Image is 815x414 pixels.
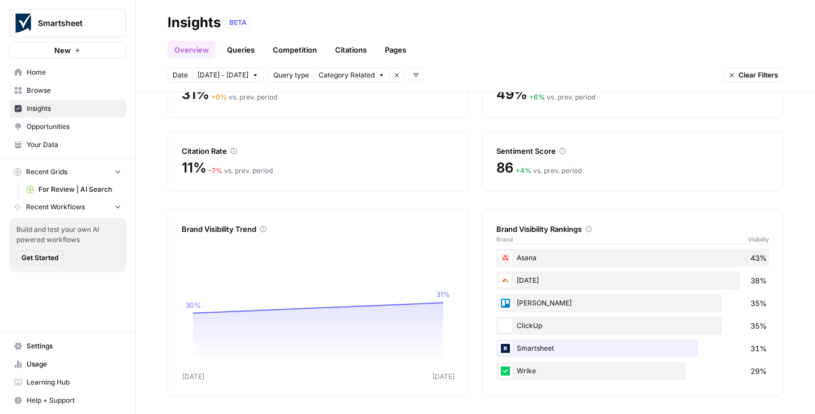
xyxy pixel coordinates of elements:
div: Smartsheet [496,339,769,357]
a: Your Data [9,136,126,154]
button: [DATE] - [DATE] [192,68,264,83]
span: Clear Filters [739,70,778,80]
div: [PERSON_NAME] [496,294,769,312]
tspan: 30% [186,301,201,309]
tspan: [DATE] [432,372,454,381]
span: [DATE] - [DATE] [198,70,248,80]
span: Your Data [27,140,121,150]
img: li8d5ttnro2voqnqabfqcnxcmgof [499,251,512,265]
span: Help + Support [27,395,121,406]
span: Opportunities [27,122,121,132]
span: Visibility [748,235,769,244]
span: + 4 % [516,166,531,175]
span: 35% [750,320,767,331]
span: New [54,45,71,56]
div: Brand Visibility Trend [182,223,454,235]
span: Smartsheet [38,18,106,29]
button: Recent Workflows [9,199,126,215]
div: Insights [168,14,221,32]
button: Help + Support [9,391,126,409]
span: + 6 % [529,93,545,101]
span: Recent Grids [26,167,67,177]
span: Brand [496,235,513,244]
span: Usage [27,359,121,369]
span: 43% [750,252,767,264]
a: Queries [220,41,261,59]
tspan: 31% [436,290,450,299]
button: Category Related [314,68,389,83]
a: Overview [168,41,216,59]
span: Category Related [319,70,375,80]
button: Get Started [16,251,63,265]
a: Insights [9,100,126,118]
button: Recent Grids [9,163,126,180]
span: + 0 % [211,93,227,101]
span: 38% [750,275,767,286]
a: For Review | AI Search [21,180,126,199]
a: Usage [9,355,126,373]
span: Learning Hub [27,377,121,387]
div: Sentiment Score [496,145,769,157]
span: Browse [27,85,121,96]
span: Insights [27,103,121,114]
span: 31% [750,343,767,354]
span: 11% [182,159,206,177]
div: Brand Visibility Rankings [496,223,769,235]
img: Smartsheet Logo [13,13,33,33]
div: vs. prev. period [529,92,595,102]
a: Competition [266,41,324,59]
img: j0006o4w6wdac5z8yzb60vbgsr6k [499,274,512,287]
button: Clear Filters [723,68,783,83]
div: Asana [496,249,769,267]
img: dsapf59eflvgghzeeaxzhlzx3epe [499,296,512,310]
span: Build and test your own AI powered workflows [16,225,119,245]
button: New [9,42,126,59]
a: Settings [9,337,126,355]
div: BETA [225,17,251,28]
a: Pages [378,41,413,59]
span: 86 [496,159,513,177]
span: Settings [27,341,121,351]
span: – 7 % [208,166,222,175]
span: 35% [750,297,767,309]
span: Date [173,70,188,80]
div: Wrike [496,362,769,380]
tspan: [DATE] [182,372,204,381]
span: 29% [750,365,767,377]
span: 49% [496,85,527,103]
span: Get Started [22,253,58,263]
div: vs. prev. period [516,166,582,176]
div: vs. prev. period [211,92,277,102]
div: Citation Rate [182,145,454,157]
a: Opportunities [9,118,126,136]
img: e49ksheoddnm0r4mphetc37pii0m [499,319,512,333]
img: 5cuav38ea7ik6bml9bibikyvs1ka [499,342,512,355]
div: ClickUp [496,317,769,335]
span: Query type [273,70,309,80]
span: Recent Workflows [26,202,85,212]
img: 38hturkwgamgyxz8tysiotw05f3x [499,364,512,378]
div: [DATE] [496,271,769,290]
a: Home [9,63,126,81]
button: Workspace: Smartsheet [9,9,126,37]
span: 31% [182,85,209,103]
span: Home [27,67,121,77]
div: vs. prev. period [208,166,273,176]
a: Browse [9,81,126,100]
a: Citations [328,41,374,59]
a: Learning Hub [9,373,126,391]
span: For Review | AI Search [38,184,121,195]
